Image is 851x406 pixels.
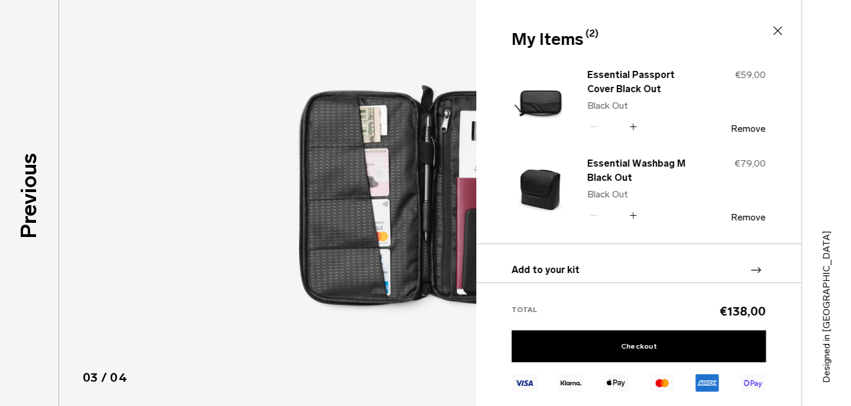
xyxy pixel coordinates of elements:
[731,212,766,223] button: Remove
[13,153,45,239] p: Previous
[587,187,691,202] p: Black Out
[587,157,691,185] a: Essential Washbag M Black Out
[512,155,569,225] img: Essential Washbag M Black Out - Black Out
[731,124,766,134] button: Remove
[512,27,764,52] div: My Items
[512,330,766,362] a: Checkout
[587,68,691,96] a: Essential Passport Cover Black Out
[512,66,569,136] img: Essential Passport Cover Black Out - Black Out
[735,69,766,80] span: €59,00
[512,306,537,314] span: Total
[748,257,764,283] div: Next slide
[586,27,599,41] span: (2)
[587,99,691,113] p: Black Out
[820,206,834,383] p: Designed in [GEOGRAPHIC_DATA]
[720,304,766,319] span: €138,00
[512,263,766,277] h3: Add to your kit
[735,158,766,169] span: €79,00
